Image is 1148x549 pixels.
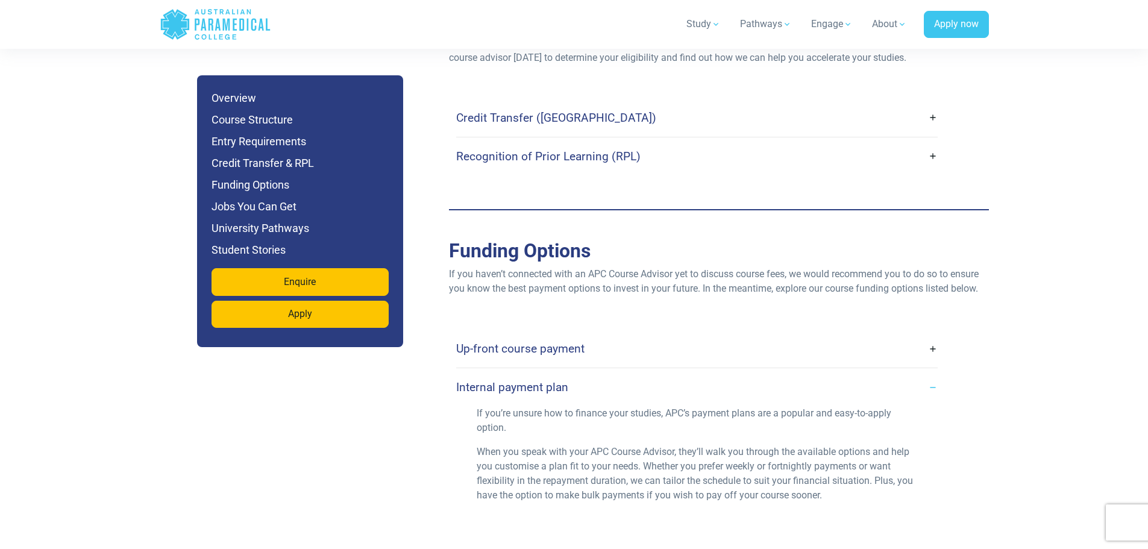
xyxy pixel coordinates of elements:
[449,36,989,65] p: Both CT and RPL are available and could reduce the number of units you would be required to compl...
[456,342,585,356] h4: Up-front course payment
[456,380,568,394] h4: Internal payment plan
[679,7,728,41] a: Study
[924,11,989,39] a: Apply now
[456,334,938,363] a: Up-front course payment
[456,142,938,171] a: Recognition of Prior Learning (RPL)
[477,445,917,503] p: When you speak with your APC Course Advisor, they’ll walk you through the available options and h...
[804,7,860,41] a: Engage
[456,111,656,125] h4: Credit Transfer ([GEOGRAPHIC_DATA])
[160,5,271,44] a: Australian Paramedical College
[733,7,799,41] a: Pathways
[456,104,938,132] a: Credit Transfer ([GEOGRAPHIC_DATA])
[449,267,989,296] p: If you haven’t connected with an APC Course Advisor yet to discuss course fees, we would recommen...
[865,7,914,41] a: About
[456,373,938,401] a: Internal payment plan
[449,239,989,262] h2: Funding Options
[456,149,641,163] h4: Recognition of Prior Learning (RPL)
[477,406,917,435] p: If you’re unsure how to finance your studies, APC’s payment plans are a popular and easy-to-apply...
